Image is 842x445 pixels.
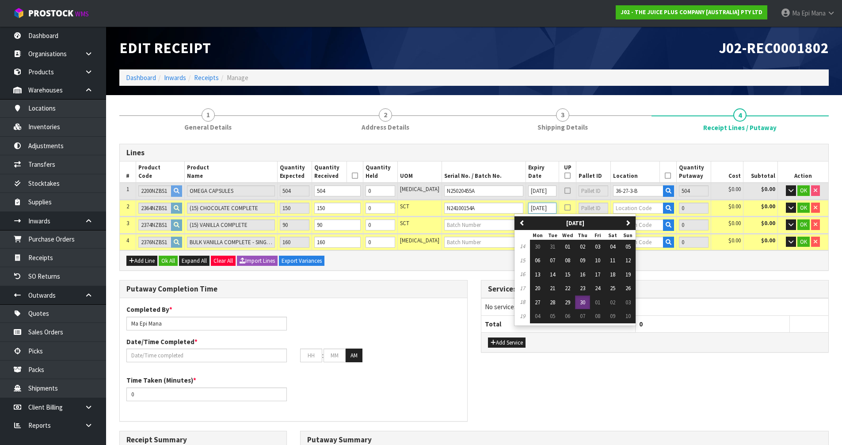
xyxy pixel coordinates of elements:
span: General Details [184,123,232,132]
strong: J02 - THE JUICE PLUS COMPANY [AUSTRALIA] PTY LTD [621,8,762,16]
input: Product Code [138,219,171,230]
input: Putaway [679,203,709,214]
th: Quantity Held [363,161,398,183]
span: OK [800,187,807,194]
input: Location Code [613,185,663,196]
label: Date/Time Completed [126,337,198,346]
input: Expected [280,237,309,248]
button: AM [346,349,362,363]
th: UP [559,161,576,183]
input: Product Code [138,203,171,214]
small: Sunday [623,232,632,238]
em: 14 [520,242,525,250]
th: Serial No. / Batch No. [442,161,526,183]
input: Expected [280,185,309,196]
input: Batch Number [444,185,523,196]
a: Dashboard [126,73,156,82]
button: 31 [545,240,560,254]
input: Batch Number [444,219,523,230]
strong: $0.00 [761,203,775,210]
button: OK [797,185,810,196]
button: Ok All [159,256,178,266]
button: Add Service [488,338,526,348]
span: 1 [202,108,215,122]
button: OK [797,219,810,230]
input: Product Name [187,219,275,230]
span: 05 [625,243,631,250]
small: Monday [533,232,543,238]
input: Batch Number [444,237,523,248]
span: Shipping Details [537,123,588,132]
button: 30 [530,240,545,254]
span: Receipt Lines / Putaway [703,123,777,132]
th: Quantity Putaway [676,161,711,183]
small: Wednesday [562,232,573,238]
span: 31 [550,243,555,250]
input: Pallet ID [579,185,608,196]
small: WMS [75,10,89,18]
span: 4 [126,237,129,244]
span: 4 [733,108,747,122]
input: HH [300,349,322,362]
th: # [120,161,136,183]
input: Location Code [613,219,663,230]
input: Expiry Date [528,203,556,214]
input: Batch Number [444,203,523,214]
td: No services added to sales order. [481,299,829,315]
input: Expiry Date [528,185,556,196]
input: Expected [280,219,309,230]
input: Location Code [613,237,663,248]
h3: Putaway Completion Time [126,285,461,293]
span: [MEDICAL_DATA] [400,237,439,244]
small: Tuesday [548,232,557,238]
span: Ma Epi [792,9,810,17]
button: Expand All [179,256,210,266]
input: Received [314,219,361,230]
input: Time Taken [126,387,287,401]
input: Product Code [138,185,171,196]
span: 0 [639,320,643,328]
small: Thursday [578,232,587,238]
a: Inwards [164,73,186,82]
th: Quantity Expected [278,161,312,183]
input: Held [366,185,395,196]
th: Action [777,161,828,183]
input: MM [324,349,346,362]
strong: [DATE] [566,219,584,227]
span: SCT [400,219,409,227]
input: Received [314,203,361,214]
button: OK [797,237,810,247]
input: Held [366,237,395,248]
input: Held [366,219,395,230]
span: OK [800,238,807,246]
span: [MEDICAL_DATA] [400,185,439,193]
input: Putaway [679,185,709,196]
span: ProStock [28,8,73,19]
button: 01 [560,240,575,254]
input: Location Code [613,203,663,214]
input: Held [366,203,395,214]
span: 02 [580,243,585,250]
span: OK [800,204,807,211]
span: 1 [126,185,129,193]
label: Time Taken (Minutes) [126,376,196,385]
img: cube-alt.png [13,8,24,19]
a: J02 - THE JUICE PLUS COMPANY [AUSTRALIA] PTY LTD [616,5,767,19]
th: Subtotal [743,161,777,183]
span: SCT [400,203,409,210]
span: 03 [595,243,600,250]
th: UOM [398,161,442,183]
th: Product Code [136,161,184,183]
input: Product Code [138,237,171,248]
small: Friday [594,232,601,238]
input: Date/Time completed [126,349,287,362]
span: 3 [556,108,569,122]
span: $0.00 [728,219,741,227]
input: Putaway [679,237,709,248]
span: Address Details [362,123,409,132]
span: J02-REC0001802 [719,38,829,57]
button: 03 [590,240,605,254]
span: Expand All [182,257,207,265]
span: Edit Receipt [119,38,211,57]
span: $0.00 [728,185,741,193]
